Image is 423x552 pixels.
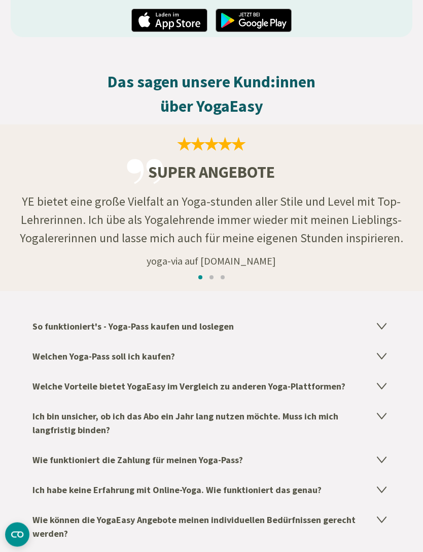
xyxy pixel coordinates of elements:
h4: Ich bin unsicher, ob ich das Abo ein Jahr lang nutzen möchte. Muss ich mich langfristig binden? [32,402,391,445]
img: app_googleplay_de.png [216,9,292,33]
h4: Welche Vorteile bietet YogaEasy im Vergleich zu anderen Yoga-Plattformen? [32,372,391,402]
h4: Wie funktioniert die Zahlung für meinen Yoga-Pass? [32,445,391,475]
button: CMP-Widget öffnen [5,523,29,547]
h4: So funktioniert's - Yoga-Pass kaufen und loslegen [32,312,391,342]
h4: Wie können die YogaEasy Angebote meinen individuellen Bedürfnissen gerecht werden? [32,505,391,549]
h4: Welchen Yoga-Pass soll ich kaufen? [32,342,391,372]
img: app_appstore_de.png [131,9,207,33]
h4: Ich habe keine Erfahrung mit Online-Yoga. Wie funktioniert das genau? [32,475,391,505]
